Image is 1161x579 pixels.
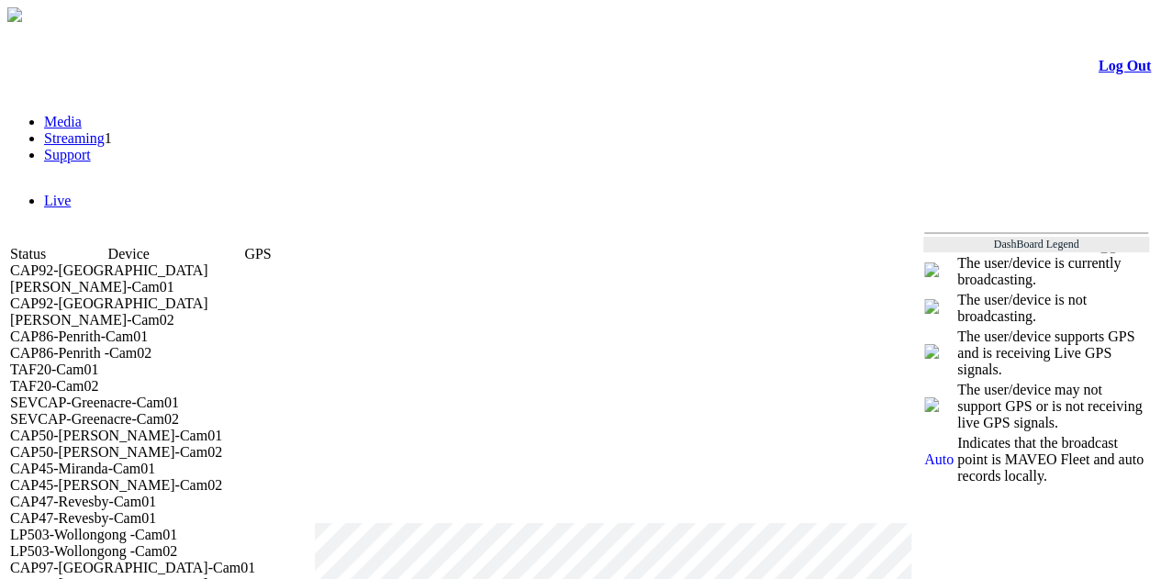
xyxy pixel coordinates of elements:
[956,328,1149,379] td: The user/device supports GPS and is receiving Live GPS signals.
[924,344,939,359] img: crosshair_blue.png
[956,291,1149,326] td: The user/device is not broadcasting.
[10,411,308,428] td: SEVCAP-Greenacre-Cam02
[7,7,22,22] img: arrow-3.png
[10,345,308,362] td: CAP86-Penrith -Cam02
[105,130,112,146] span: 1
[10,494,308,510] td: CAP47-Revesby-Cam01
[10,543,308,560] td: LP503-Wollongong -Cam02
[844,239,1064,253] span: Welcome, [PERSON_NAME] (General User)
[956,254,1149,289] td: The user/device is currently broadcasting.
[44,130,105,146] a: Streaming
[924,397,939,412] img: crosshair_gray.png
[1099,58,1151,73] a: Log Out
[924,262,939,277] img: miniPlay.png
[10,510,308,527] td: CAP47-Revesby-Cam01
[44,193,71,208] a: Live
[10,295,308,328] td: CAP92-St Andrews-Cam02
[221,246,295,262] td: GPS
[924,451,954,467] span: Auto
[924,299,939,314] img: miniNoPlay.png
[10,362,308,378] td: TAF20-Cam01
[10,461,308,477] td: CAP45-Miranda-Cam01
[956,434,1149,485] td: Indicates that the broadcast point is MAVEO Fleet and auto records locally.
[10,527,308,543] td: LP503-Wollongong -Cam01
[10,560,308,576] td: CAP97-Huntingwood-Cam01
[10,328,308,345] td: CAP86-Penrith-Cam01
[10,428,308,444] td: CAP50-Hornsby-Cam01
[10,262,308,295] td: CAP92-St Andrews-Cam01
[10,444,308,461] td: CAP50-Hornsby-Cam02
[10,246,108,262] td: Status
[10,477,308,494] td: CAP45-Miranda-Cam02
[10,378,308,395] td: TAF20-Cam02
[956,381,1149,432] td: The user/device may not support GPS or is not receiving live GPS signals.
[44,147,91,162] a: Support
[44,114,82,129] a: Media
[108,246,221,262] td: Device
[923,237,1149,252] td: DashBoard Legend
[10,395,308,411] td: SEVCAP-Greenacre-Cam01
